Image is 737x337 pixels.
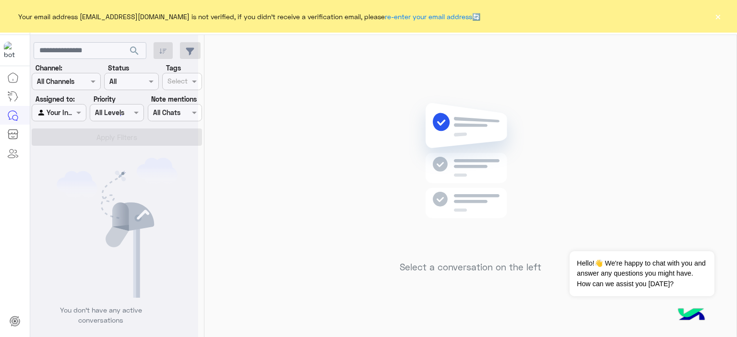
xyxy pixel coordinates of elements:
[713,12,723,21] button: ×
[166,76,188,88] div: Select
[106,107,122,124] div: loading...
[400,262,541,273] h5: Select a conversation on the left
[385,12,472,21] a: re-enter your email address
[401,95,540,255] img: no messages
[4,42,21,59] img: 919860931428189
[18,12,480,22] span: Your email address [EMAIL_ADDRESS][DOMAIN_NAME] is not verified, if you didn't receive a verifica...
[675,299,708,332] img: hulul-logo.png
[570,251,714,296] span: Hello!👋 We're happy to chat with you and answer any questions you might have. How can we assist y...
